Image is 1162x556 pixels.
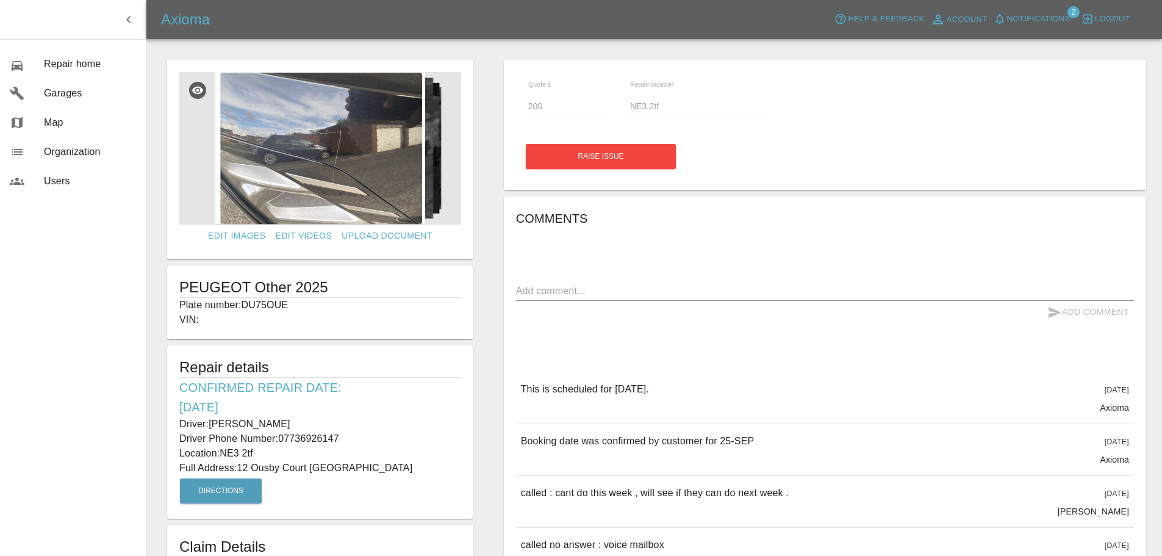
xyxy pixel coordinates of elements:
[270,225,337,247] a: Edit Videos
[947,13,988,27] span: Account
[1100,402,1129,414] p: Axioma
[337,225,437,247] a: Upload Document
[180,478,262,504] button: Directions
[179,298,461,312] p: Plate number: DU75OUE
[161,10,210,29] h5: Axioma
[179,378,461,417] h6: Confirmed Repair Date: [DATE]
[179,358,461,377] h5: Repair details
[521,538,664,552] p: called no answer : voice mailbox
[1067,6,1080,18] span: 2
[1105,489,1129,498] span: [DATE]
[1105,541,1129,550] span: [DATE]
[179,431,461,446] p: Driver Phone Number: 07736926147
[521,434,755,449] p: Booking date was confirmed by customer for 25-SEP
[1007,12,1071,26] span: Notifications
[1078,10,1133,29] button: Logout
[1058,505,1129,518] p: [PERSON_NAME]
[1105,386,1129,394] span: [DATE]
[831,10,927,29] button: Help & Feedback
[44,86,136,101] span: Garages
[44,145,136,159] span: Organization
[528,81,551,88] span: Quote £
[179,446,461,461] p: Location: NE3 2tf
[1095,12,1130,26] span: Logout
[179,461,461,475] p: Full Address: 12 Ousby Court [GEOGRAPHIC_DATA]
[179,312,461,327] p: VIN:
[526,144,676,169] button: Raise issue
[179,278,461,297] h1: PEUGEOT Other 2025
[44,115,136,130] span: Map
[44,174,136,189] span: Users
[516,209,1134,228] h6: Comments
[991,10,1074,29] button: Notifications
[848,12,924,26] span: Help & Feedback
[521,486,789,500] p: called : cant do this week , will see if they can do next week .
[928,10,991,29] a: Account
[179,417,461,431] p: Driver: [PERSON_NAME]
[179,72,461,225] img: a67a1a2c-26db-45d4-be68-3a0d79a5297c
[630,81,674,88] span: Repair location
[1105,438,1129,446] span: [DATE]
[1100,453,1129,466] p: Axioma
[44,57,136,71] span: Repair home
[203,225,270,247] a: Edit Images
[521,382,649,397] p: This is scheduled for [DATE].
